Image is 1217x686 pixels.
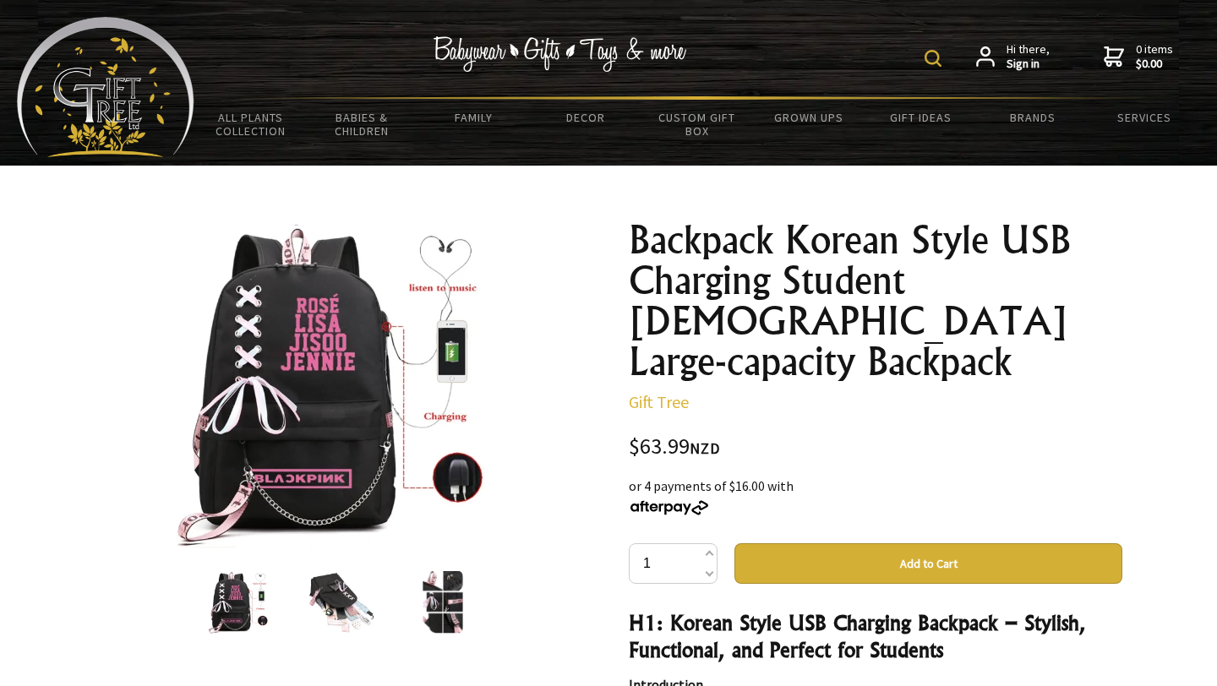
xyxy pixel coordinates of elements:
[1104,42,1173,72] a: 0 items$0.00
[309,570,374,634] img: Backpack Korean Style USB Charging Student Female Large-capacity Backpack
[1089,100,1200,135] a: Services
[925,50,941,67] img: product search
[177,220,505,548] img: Backpack Korean Style USB Charging Student Female Large-capacity Backpack
[433,36,686,72] img: Babywear - Gifts - Toys & more
[629,391,689,412] a: Gift Tree
[17,17,194,157] img: Babyware - Gifts - Toys and more...
[1007,42,1050,72] span: Hi there,
[641,100,753,149] a: Custom Gift Box
[194,100,306,149] a: All Plants Collection
[1007,57,1050,72] strong: Sign in
[1136,57,1173,72] strong: $0.00
[977,100,1089,135] a: Brands
[530,100,641,135] a: Decor
[629,220,1122,382] h1: Backpack Korean Style USB Charging Student [DEMOGRAPHIC_DATA] Large-capacity Backpack
[306,100,417,149] a: Babies & Children
[629,436,1122,459] div: $63.99
[208,570,272,634] img: Backpack Korean Style USB Charging Student Female Large-capacity Backpack
[1136,41,1173,72] span: 0 items
[865,100,976,135] a: Gift Ideas
[734,543,1122,584] button: Add to Cart
[417,100,529,135] a: Family
[753,100,865,135] a: Grown Ups
[423,570,463,634] img: Backpack Korean Style USB Charging Student Female Large-capacity Backpack
[690,438,720,458] span: NZD
[629,610,1086,662] strong: H1: Korean Style USB Charging Backpack – Stylish, Functional, and Perfect for Students
[976,42,1050,72] a: Hi there,Sign in
[629,476,1122,516] div: or 4 payments of $16.00 with
[629,500,710,515] img: Afterpay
